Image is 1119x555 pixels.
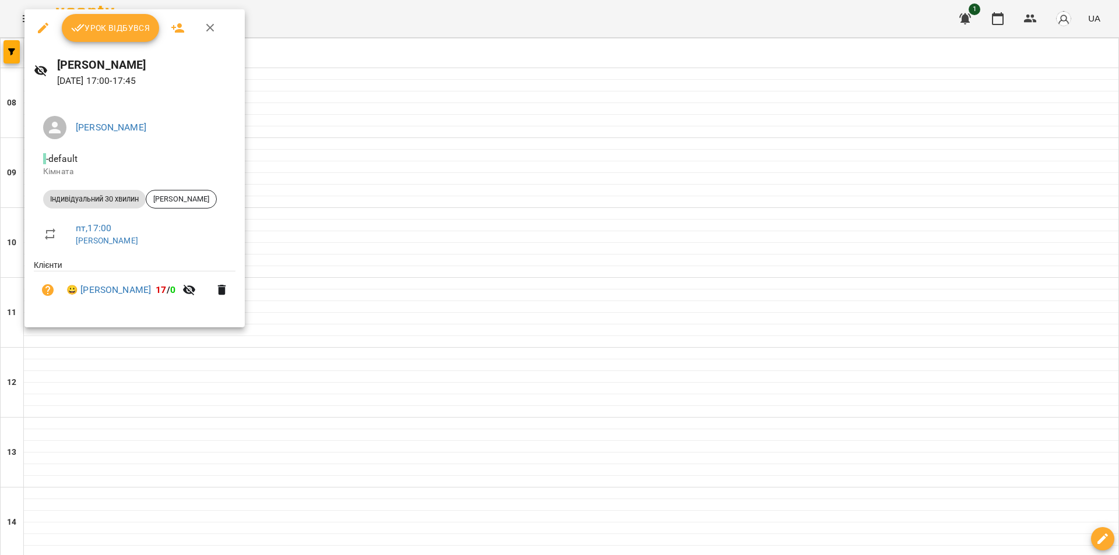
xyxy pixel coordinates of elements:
[57,74,236,88] p: [DATE] 17:00 - 17:45
[57,56,236,74] h6: [PERSON_NAME]
[156,284,175,295] b: /
[71,21,150,35] span: Урок відбувся
[156,284,166,295] span: 17
[43,166,226,178] p: Кімната
[43,194,146,204] span: Індивідуальний 30 хвилин
[43,153,80,164] span: - default
[170,284,175,295] span: 0
[76,222,111,234] a: пт , 17:00
[62,14,160,42] button: Урок відбувся
[146,190,217,208] div: [PERSON_NAME]
[76,236,138,245] a: [PERSON_NAME]
[66,283,151,297] a: 😀 [PERSON_NAME]
[76,122,146,133] a: [PERSON_NAME]
[34,259,235,313] ul: Клієнти
[34,276,62,304] button: Візит ще не сплачено. Додати оплату?
[146,194,216,204] span: [PERSON_NAME]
